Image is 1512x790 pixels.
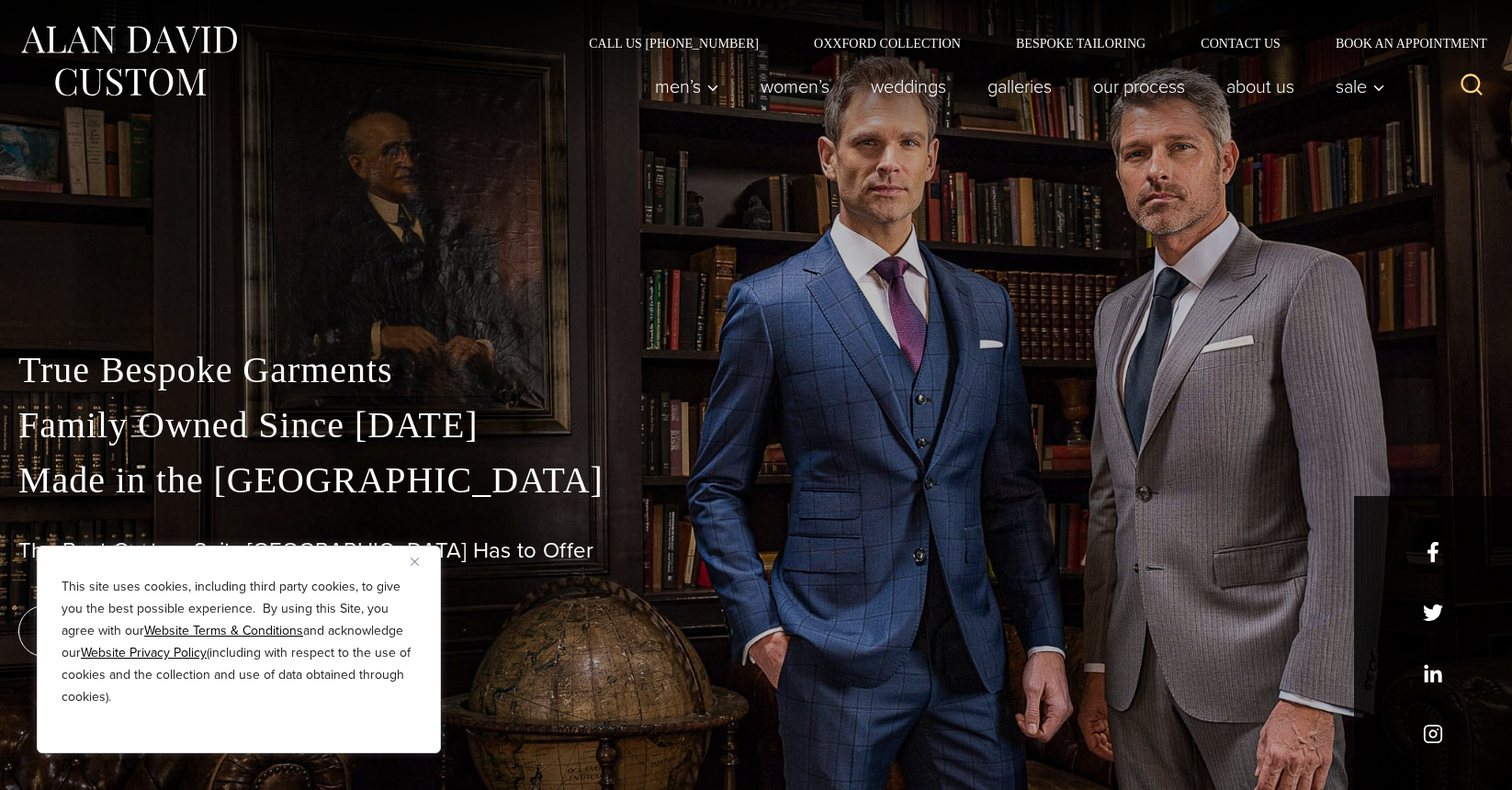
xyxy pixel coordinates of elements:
[851,68,967,105] a: weddings
[1206,68,1315,105] a: About Us
[411,550,433,572] button: Close
[1450,64,1494,108] button: View Search Form
[1173,37,1308,50] a: Contact Us
[988,37,1173,50] a: Bespoke Tailoring
[62,576,416,708] p: This site uses cookies, including third party cookies, to give you the best possible experience. ...
[18,343,1494,508] p: True Bespoke Garments Family Owned Since [DATE] Made in the [GEOGRAPHIC_DATA]
[561,37,1494,50] nav: Secondary Navigation
[81,643,207,662] a: Website Privacy Policy
[18,20,239,102] img: Alan David Custom
[967,68,1073,105] a: Galleries
[18,537,1494,564] h1: The Best Custom Suits [GEOGRAPHIC_DATA] Has to Offer
[144,621,303,640] a: Website Terms & Conditions
[1336,77,1385,96] span: Sale
[18,605,276,657] a: book an appointment
[1308,37,1494,50] a: Book an Appointment
[655,77,719,96] span: Men’s
[786,37,988,50] a: Oxxford Collection
[740,68,851,105] a: Women’s
[561,37,786,50] a: Call Us [PHONE_NUMBER]
[411,558,419,566] img: Close
[635,68,1395,105] nav: Primary Navigation
[1073,68,1206,105] a: Our Process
